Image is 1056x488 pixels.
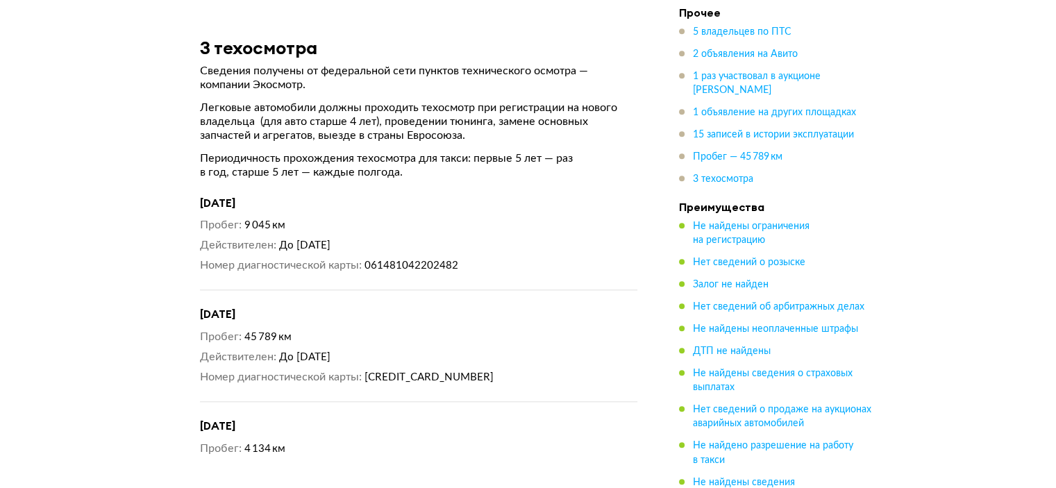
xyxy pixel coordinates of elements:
[200,350,276,364] dt: Действителен
[244,220,285,230] span: 9 045 км
[693,174,753,184] span: 3 техосмотра
[693,49,798,59] span: 2 объявления на Авито
[244,444,285,454] span: 4 134 км
[679,200,873,214] h4: Преимущества
[200,151,637,179] p: Периодичность прохождения техосмотра для такси: первые 5 лет — раз в год, старше 5 лет — каждые п...
[693,130,854,140] span: 15 записей в истории эксплуатации
[693,71,821,95] span: 1 раз участвовал в аукционе [PERSON_NAME]
[693,27,791,37] span: 5 владельцев по ПТС
[279,352,330,362] span: До [DATE]
[200,101,637,142] p: Легковые автомобили должны проходить техосмотр при регистрации на нового владельца (для авто стар...
[693,346,771,356] span: ДТП не найдены
[693,324,858,334] span: Не найдены неоплаченные штрафы
[364,260,458,271] span: 061481042202482
[244,332,292,342] span: 45 789 км
[200,196,637,210] h4: [DATE]
[693,302,864,312] span: Нет сведений об арбитражных делах
[200,238,276,253] dt: Действителен
[200,37,317,58] h3: 3 техосмотра
[693,152,782,162] span: Пробег — 45 789 км
[693,221,810,245] span: Не найдены ограничения на регистрацию
[279,240,330,251] span: До [DATE]
[693,258,805,267] span: Нет сведений о розыске
[200,258,362,273] dt: Номер диагностической карты
[693,441,853,464] span: Не найдено разрешение на работу в такси
[693,405,871,428] span: Нет сведений о продаже на аукционах аварийных автомобилей
[693,280,769,289] span: Залог не найден
[200,330,242,344] dt: Пробег
[693,369,853,392] span: Не найдены сведения о страховых выплатах
[679,6,873,19] h4: Прочее
[200,307,637,321] h4: [DATE]
[200,64,637,92] p: Сведения получены от федеральной сети пунктов технического осмотра — компании Экосмотр.
[200,419,637,433] h4: [DATE]
[200,370,362,385] dt: Номер диагностической карты
[693,108,856,117] span: 1 объявление на других площадках
[200,441,242,456] dt: Пробег
[200,218,242,233] dt: Пробег
[364,372,494,382] span: [CREDIT_CARD_NUMBER]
